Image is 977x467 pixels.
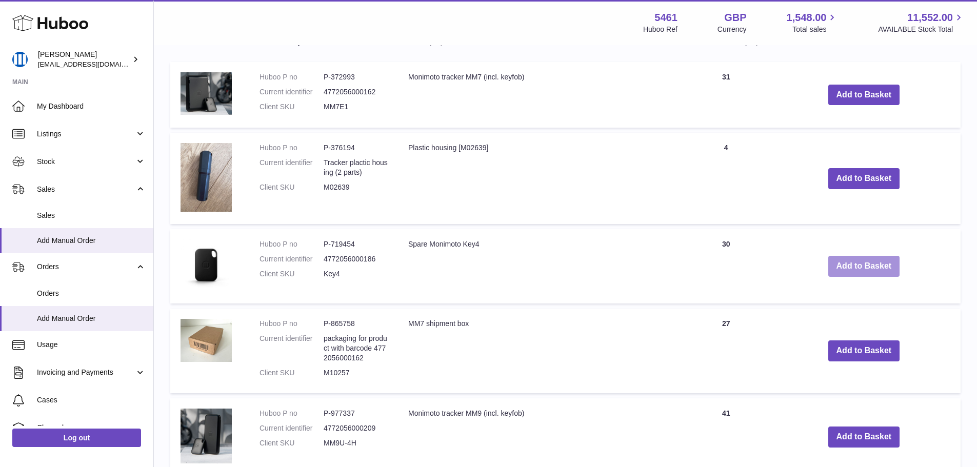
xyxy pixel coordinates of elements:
[260,72,324,82] dt: Huboo P no
[181,72,232,115] img: Monimoto tracker MM7 (incl. keyfob)
[324,143,388,153] dd: P-376194
[324,239,388,249] dd: P-719454
[37,211,146,220] span: Sales
[685,309,767,393] td: 27
[724,11,746,25] strong: GBP
[181,319,232,361] img: MM7 shipment box
[181,239,232,291] img: Spare Monimoto Key4
[37,423,146,433] span: Channels
[398,133,685,224] td: Plastic housing [M02639]
[37,314,146,323] span: Add Manual Order
[685,229,767,303] td: 30
[643,25,677,34] div: Huboo Ref
[12,429,141,447] a: Log out
[38,50,130,69] div: [PERSON_NAME]
[260,319,324,329] dt: Huboo P no
[907,11,953,25] span: 11,552.00
[398,309,685,393] td: MM7 shipment box
[260,182,324,192] dt: Client SKU
[324,182,388,192] dd: M02639
[792,25,838,34] span: Total sales
[37,368,135,377] span: Invoicing and Payments
[260,143,324,153] dt: Huboo P no
[787,11,839,34] a: 1,548.00 Total sales
[260,423,324,433] dt: Current identifier
[260,254,324,264] dt: Current identifier
[37,340,146,350] span: Usage
[685,62,767,128] td: 31
[717,25,747,34] div: Currency
[38,60,151,68] span: [EMAIL_ADDRESS][DOMAIN_NAME]
[37,289,146,298] span: Orders
[828,168,900,189] button: Add to Basket
[181,143,232,211] img: Plastic housing [M02639]
[260,102,324,112] dt: Client SKU
[654,11,677,25] strong: 5461
[324,368,388,378] dd: M10257
[324,72,388,82] dd: P-372993
[324,87,388,97] dd: 4772056000162
[37,129,135,139] span: Listings
[398,229,685,303] td: Spare Monimoto Key4
[685,133,767,224] td: 4
[828,85,900,106] button: Add to Basket
[324,334,388,363] dd: packaging for product with barcode 4772056000162
[37,185,135,194] span: Sales
[181,409,232,463] img: Monimoto tracker MM9 (incl. keyfob)
[37,262,135,272] span: Orders
[260,269,324,279] dt: Client SKU
[324,254,388,264] dd: 4772056000186
[787,11,827,25] span: 1,548.00
[828,427,900,448] button: Add to Basket
[324,102,388,112] dd: MM7E1
[398,62,685,128] td: Monimoto tracker MM7 (incl. keyfob)
[324,438,388,448] dd: MM9U-4H
[828,340,900,361] button: Add to Basket
[260,409,324,418] dt: Huboo P no
[878,25,965,34] span: AVAILABLE Stock Total
[828,256,900,277] button: Add to Basket
[260,158,324,177] dt: Current identifier
[37,395,146,405] span: Cases
[260,438,324,448] dt: Client SKU
[324,158,388,177] dd: Tracker plactic housing (2 parts)
[260,334,324,363] dt: Current identifier
[37,236,146,246] span: Add Manual Order
[324,269,388,279] dd: Key4
[324,319,388,329] dd: P-865758
[37,157,135,167] span: Stock
[12,52,28,67] img: oksana@monimoto.com
[260,239,324,249] dt: Huboo P no
[37,101,146,111] span: My Dashboard
[260,87,324,97] dt: Current identifier
[324,423,388,433] dd: 4772056000209
[878,11,965,34] a: 11,552.00 AVAILABLE Stock Total
[260,368,324,378] dt: Client SKU
[324,409,388,418] dd: P-977337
